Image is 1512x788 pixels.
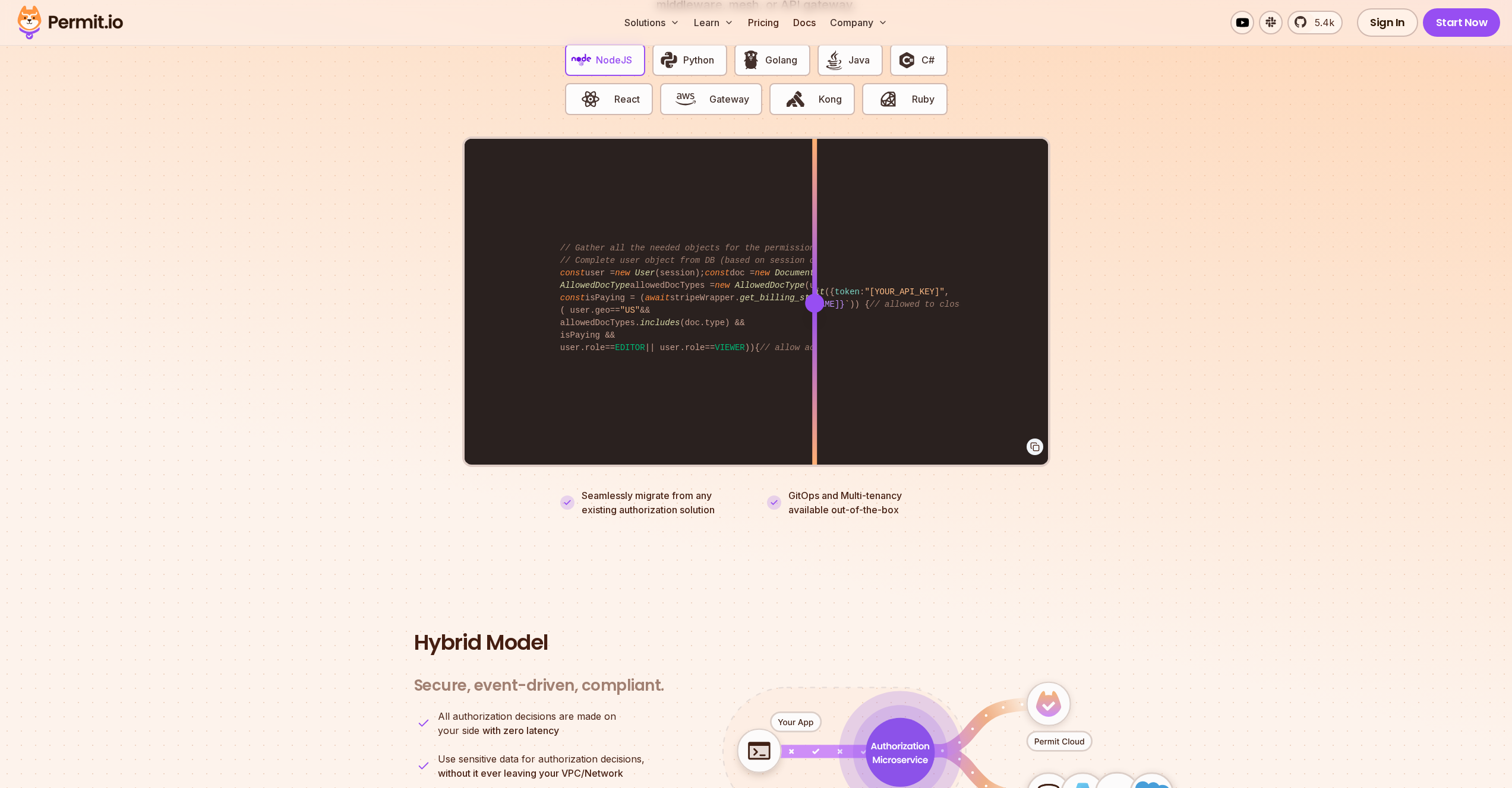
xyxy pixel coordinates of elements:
span: const [560,268,585,278]
span: Gateway [709,92,749,106]
span: React [614,92,640,106]
h2: Hybrid Model [414,631,1099,654]
button: Solutions [620,11,684,34]
span: VIEWER [715,343,744,352]
a: Docs [788,11,820,34]
span: Kong [819,92,842,106]
span: token [835,287,860,297]
img: Python [659,50,679,70]
span: All authorization decisions are made on [438,709,616,723]
span: // Gather all the needed objects for the permission check [560,243,845,253]
span: User [635,268,655,278]
span: type [705,318,725,328]
span: Ruby [912,92,935,106]
span: Python [683,53,714,67]
span: get_billing_status [740,293,829,303]
a: Start Now [1423,8,1501,37]
span: Java [848,53,870,67]
span: const [705,268,730,278]
strong: with zero latency [482,725,559,736]
img: Gateway [675,89,696,109]
span: AllowedDocType [560,281,630,290]
span: // allow access [760,343,835,352]
span: const [560,293,585,303]
span: new [615,268,630,278]
span: Use sensitive data for authorization decisions, [438,752,645,766]
img: Ruby [878,89,898,109]
p: Seamlessly migrate from any existing authorization solution [582,488,746,517]
span: new [755,268,770,278]
p: GitOps and Multi-tenancy available out-of-the-box [788,488,902,517]
img: Golang [741,50,761,70]
span: 5.4k [1308,15,1334,30]
button: Company [825,11,892,34]
span: NodeJS [596,53,632,67]
img: Kong [785,89,806,109]
img: React [580,89,601,109]
span: geo [595,306,610,315]
img: Permit logo [12,2,128,43]
span: new [715,281,730,290]
a: Pricing [743,11,784,34]
p: your side [438,709,616,738]
h3: Secure, event-driven, compliant. [414,676,664,695]
code: user = (session); doc = ( , , session. ); allowedDocTypes = (user. ); isPaying = ( stripeWrapper.... [552,233,960,364]
img: C# [897,50,917,70]
a: 5.4k [1287,11,1343,34]
span: includes [640,318,680,328]
span: Document [775,268,815,278]
strong: without it ever leaving your VPC/Network [438,767,623,779]
span: await [645,293,670,303]
span: role [685,343,705,352]
span: "US" [620,306,640,315]
span: // allowed to close issue [870,300,995,309]
img: Java [824,50,844,70]
img: NodeJS [572,50,592,70]
span: Golang [765,53,797,67]
span: "[YOUR_API_KEY]" [864,287,944,297]
span: AllowedDocType [735,281,805,290]
span: role [585,343,605,352]
span: // Complete user object from DB (based on session object, only 3 DB queries...) [560,256,955,265]
span: EDITOR [615,343,645,352]
button: Learn [689,11,738,34]
a: Sign In [1357,8,1418,37]
span: C# [921,53,935,67]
